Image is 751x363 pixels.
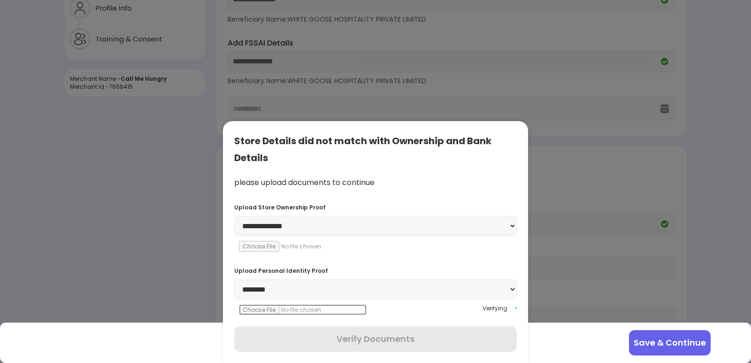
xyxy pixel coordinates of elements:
[234,178,517,188] div: please upload documents to continue
[234,326,517,352] button: Verify Documents
[629,330,711,355] button: Save & Continue
[483,304,517,315] div: Verifying
[234,132,517,166] div: Store Details did not match with Ownership and Bank Details
[234,203,517,211] div: Upload Store Ownership Proof
[234,267,517,275] div: Upload Personal Identity Proof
